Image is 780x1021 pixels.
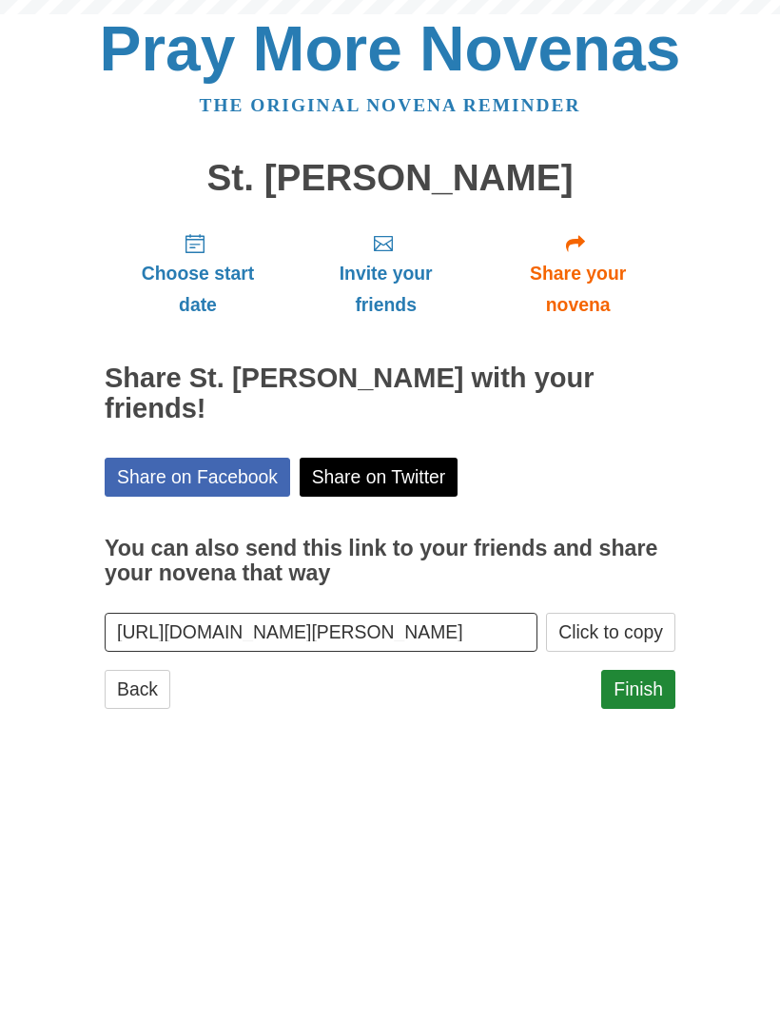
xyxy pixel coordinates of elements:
a: The original novena reminder [200,95,581,115]
a: Back [105,670,170,709]
h1: St. [PERSON_NAME] [105,158,675,199]
a: Invite your friends [291,217,480,330]
h3: You can also send this link to your friends and share your novena that way [105,537,675,585]
a: Share your novena [480,217,675,330]
h2: Share St. [PERSON_NAME] with your friends! [105,363,675,424]
button: Click to copy [546,613,675,652]
a: Share on Twitter [300,458,458,497]
a: Pray More Novenas [100,13,681,84]
a: Choose start date [105,217,291,330]
span: Share your novena [499,258,656,321]
a: Share on Facebook [105,458,290,497]
span: Invite your friends [310,258,461,321]
a: Finish [601,670,675,709]
span: Choose start date [124,258,272,321]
